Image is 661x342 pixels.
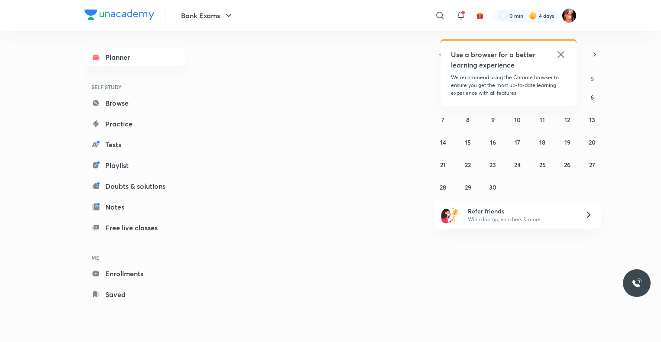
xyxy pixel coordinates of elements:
[441,206,459,223] img: referral
[590,74,594,83] abbr: Saturday
[585,90,599,104] button: September 6, 2025
[564,138,570,146] abbr: September 19, 2025
[84,177,185,195] a: Doubts & solutions
[440,183,446,191] abbr: September 28, 2025
[486,180,500,194] button: September 30, 2025
[436,113,450,126] button: September 7, 2025
[514,116,521,124] abbr: September 10, 2025
[540,116,545,124] abbr: September 11, 2025
[511,158,525,171] button: September 24, 2025
[562,8,577,23] img: Minakshi gakre
[585,135,599,149] button: September 20, 2025
[451,49,537,70] h5: Use a browser for a better learning experience
[436,135,450,149] button: September 14, 2025
[440,161,446,169] abbr: September 21, 2025
[589,138,596,146] abbr: September 20, 2025
[466,116,470,124] abbr: September 8, 2025
[589,161,595,169] abbr: September 27, 2025
[585,158,599,171] button: September 27, 2025
[461,180,475,194] button: September 29, 2025
[84,286,185,303] a: Saved
[528,11,537,20] img: streak
[491,116,495,124] abbr: September 9, 2025
[84,250,185,265] h6: ME
[436,180,450,194] button: September 28, 2025
[84,136,185,153] a: Tests
[535,158,549,171] button: September 25, 2025
[84,157,185,174] a: Playlist
[441,116,444,124] abbr: September 7, 2025
[84,94,185,112] a: Browse
[465,161,471,169] abbr: September 22, 2025
[486,113,500,126] button: September 9, 2025
[539,161,546,169] abbr: September 25, 2025
[515,138,520,146] abbr: September 17, 2025
[590,93,594,101] abbr: September 6, 2025
[84,198,185,216] a: Notes
[561,113,574,126] button: September 12, 2025
[489,183,496,191] abbr: September 30, 2025
[461,135,475,149] button: September 15, 2025
[176,7,239,24] button: Bank Exams
[511,135,525,149] button: September 17, 2025
[465,138,471,146] abbr: September 15, 2025
[486,158,500,171] button: September 23, 2025
[440,138,446,146] abbr: September 14, 2025
[451,74,566,97] p: We recommend using the Chrome browser to ensure you get the most up-to-date learning experience w...
[84,10,154,22] a: Company Logo
[84,265,185,282] a: Enrollments
[632,278,642,288] img: ttu
[486,135,500,149] button: September 16, 2025
[535,135,549,149] button: September 18, 2025
[473,9,487,23] button: avatar
[585,113,599,126] button: September 13, 2025
[84,10,154,20] img: Company Logo
[589,116,595,124] abbr: September 13, 2025
[84,115,185,132] a: Practice
[476,12,484,19] img: avatar
[511,113,525,126] button: September 10, 2025
[564,161,570,169] abbr: September 26, 2025
[561,135,574,149] button: September 19, 2025
[564,116,570,124] abbr: September 12, 2025
[461,158,475,171] button: September 22, 2025
[539,138,545,146] abbr: September 18, 2025
[465,183,471,191] abbr: September 29, 2025
[468,216,574,223] p: Win a laptop, vouchers & more
[436,158,450,171] button: September 21, 2025
[84,80,185,94] h6: SELF STUDY
[468,206,574,216] h6: Refer friends
[84,48,185,66] a: Planner
[84,219,185,236] a: Free live classes
[561,158,574,171] button: September 26, 2025
[489,161,496,169] abbr: September 23, 2025
[514,161,521,169] abbr: September 24, 2025
[490,138,496,146] abbr: September 16, 2025
[535,113,549,126] button: September 11, 2025
[461,113,475,126] button: September 8, 2025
